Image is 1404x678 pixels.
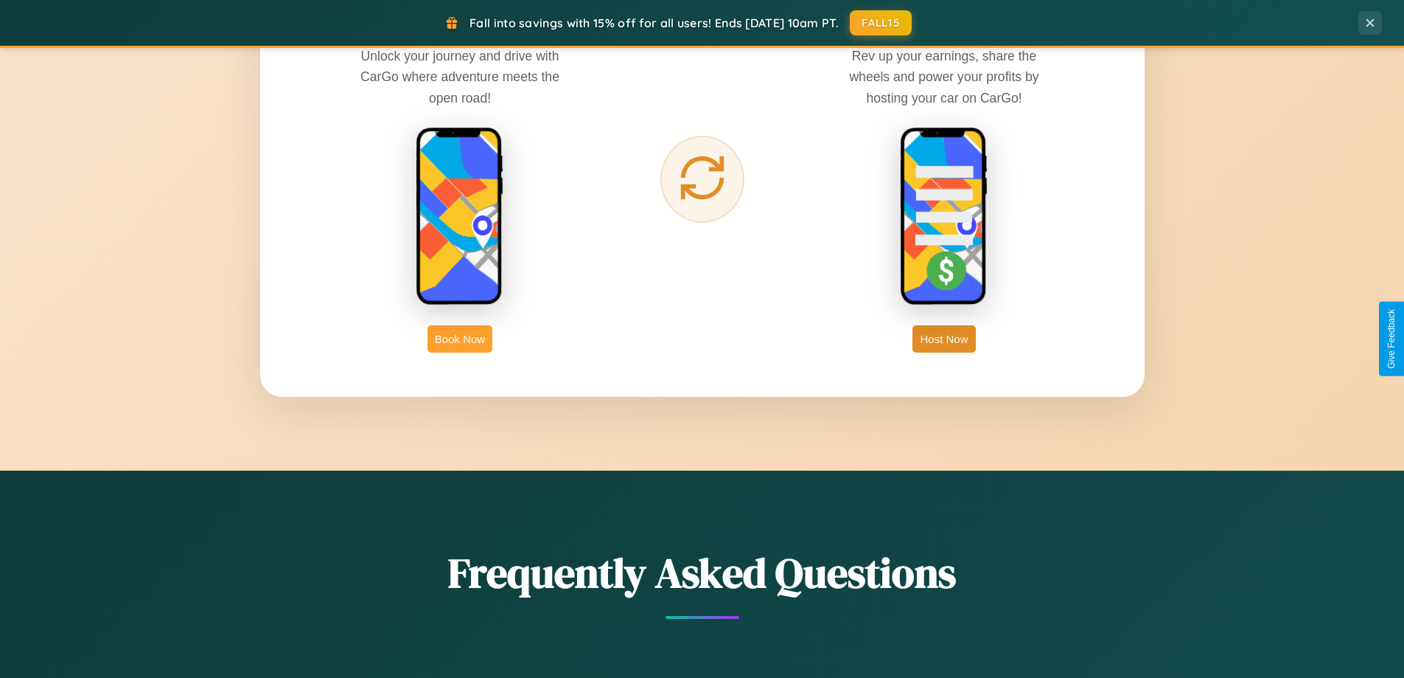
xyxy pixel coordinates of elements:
button: Host Now [912,325,975,353]
img: rent phone [416,127,504,307]
img: host phone [900,127,988,307]
div: Give Feedback [1386,309,1397,369]
button: Book Now [427,325,492,353]
button: FALL15 [850,10,912,35]
p: Unlock your journey and drive with CarGo where adventure meets the open road! [349,46,570,108]
p: Rev up your earnings, share the wheels and power your profits by hosting your car on CarGo! [834,46,1055,108]
h2: Frequently Asked Questions [260,544,1145,601]
span: Fall into savings with 15% off for all users! Ends [DATE] 10am PT. [469,15,839,30]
